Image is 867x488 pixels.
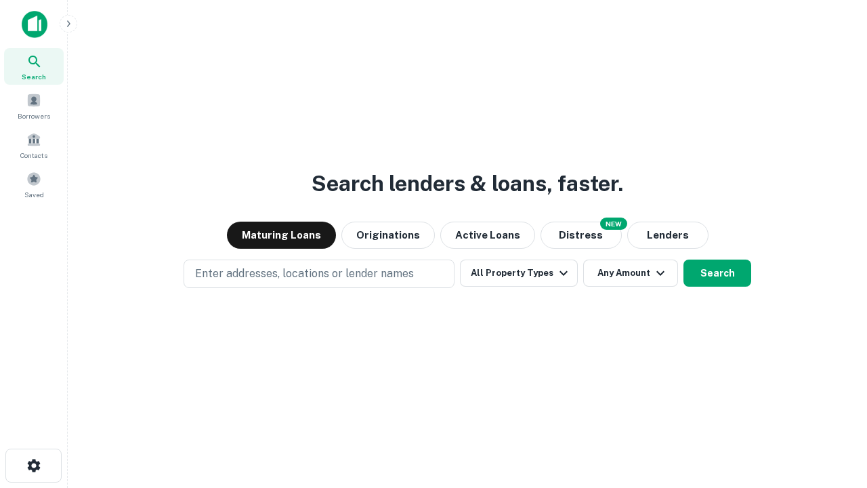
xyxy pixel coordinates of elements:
[24,189,44,200] span: Saved
[627,222,709,249] button: Lenders
[227,222,336,249] button: Maturing Loans
[4,87,64,124] a: Borrowers
[312,167,623,200] h3: Search lenders & loans, faster.
[460,260,578,287] button: All Property Types
[600,218,627,230] div: NEW
[195,266,414,282] p: Enter addresses, locations or lender names
[22,11,47,38] img: capitalize-icon.png
[799,380,867,445] iframe: Chat Widget
[18,110,50,121] span: Borrowers
[341,222,435,249] button: Originations
[440,222,535,249] button: Active Loans
[184,260,454,288] button: Enter addresses, locations or lender names
[22,71,46,82] span: Search
[683,260,751,287] button: Search
[4,166,64,203] a: Saved
[4,48,64,85] a: Search
[4,127,64,163] a: Contacts
[583,260,678,287] button: Any Amount
[541,222,622,249] button: Search distressed loans with lien and other non-mortgage details.
[20,150,47,161] span: Contacts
